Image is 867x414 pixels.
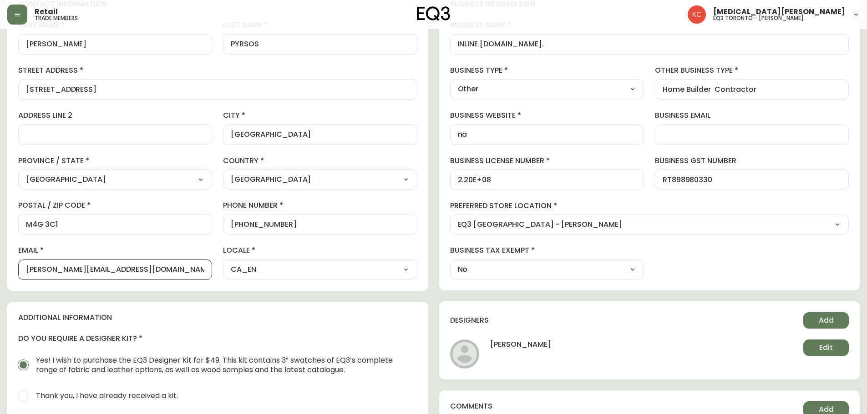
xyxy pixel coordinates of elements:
[458,130,636,139] input: https://www.designshop.com
[223,245,417,255] label: locale
[19,14,150,30] div: Eames® Lounge Chair and Ottoman
[655,110,849,120] label: business email
[450,65,644,75] label: business type
[18,110,212,120] label: address line 2
[223,200,417,210] label: phone number
[42,62,53,70] div: From
[450,110,644,120] label: business website
[450,315,489,325] h4: designers
[803,339,849,356] button: Edit
[117,59,150,70] input: price excluding $
[450,245,644,255] label: business tax exempt
[36,391,178,400] span: Thank you, I have already received a kit.
[819,315,834,325] span: Add
[655,156,849,166] label: business gst number
[490,339,551,356] h4: [PERSON_NAME]
[18,156,212,166] label: province / state
[223,156,417,166] label: country
[417,6,451,21] img: logo
[450,156,644,166] label: business license number
[819,343,833,353] span: Edit
[18,313,417,323] h4: additional information
[35,15,78,21] h5: trade members
[91,62,113,70] div: As shown
[19,30,150,60] div: An iconic [PERSON_NAME] staple of mid-century design pairing soft leather and moulded wood. Authe...
[58,62,83,70] div: $8,371
[803,312,849,329] button: Add
[688,5,706,24] img: 6487344ffbf0e7f3b216948508909409
[35,8,58,15] span: Retail
[18,200,212,210] label: postal / zip code
[18,245,212,255] label: email
[450,401,492,411] h4: comments
[36,355,410,374] span: Yes! I wish to purchase the EQ3 Designer Kit for $49. This kit contains 3” swatches of EQ3’s comp...
[450,201,849,211] label: preferred store location
[18,334,417,344] h4: do you require a designer kit?
[223,110,417,120] label: city
[713,8,845,15] span: [MEDICAL_DATA][PERSON_NAME]
[655,65,849,75] label: other business type
[18,65,417,75] label: street address
[713,15,804,21] h5: eq3 toronto - [PERSON_NAME]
